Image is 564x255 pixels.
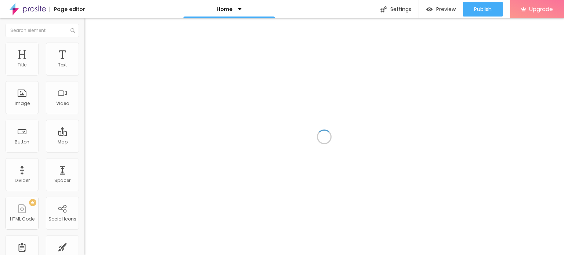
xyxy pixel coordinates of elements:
div: Page editor [50,7,85,12]
button: Preview [419,2,463,17]
div: HTML Code [10,216,35,222]
input: Search element [6,24,79,37]
button: Publish [463,2,503,17]
div: Spacer [54,178,70,183]
img: view-1.svg [426,6,433,12]
span: Publish [474,6,492,12]
img: Icone [70,28,75,33]
div: Video [56,101,69,106]
div: Text [58,62,67,68]
div: Social Icons [48,216,76,222]
span: Preview [436,6,456,12]
div: Button [15,139,29,145]
p: Home [217,7,232,12]
div: Image [15,101,30,106]
img: Icone [380,6,387,12]
div: Divider [15,178,30,183]
div: Title [18,62,26,68]
span: Upgrade [529,6,553,12]
div: Map [58,139,68,145]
